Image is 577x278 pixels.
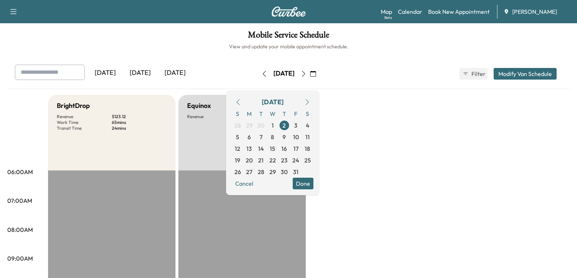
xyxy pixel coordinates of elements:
[258,168,264,176] span: 28
[244,108,255,120] span: M
[232,178,257,189] button: Cancel
[88,65,123,81] div: [DATE]
[246,144,252,153] span: 13
[278,108,290,120] span: T
[246,156,253,165] span: 20
[235,144,240,153] span: 12
[158,65,193,81] div: [DATE]
[7,254,33,263] p: 09:00AM
[260,133,262,141] span: 7
[270,144,275,153] span: 15
[123,65,158,81] div: [DATE]
[281,144,287,153] span: 16
[187,114,242,120] p: Revenue
[236,133,239,141] span: 5
[272,121,274,130] span: 1
[258,156,264,165] span: 21
[57,125,112,131] p: Transit Time
[255,108,267,120] span: T
[384,15,392,20] div: Beta
[57,120,112,125] p: Work Time
[273,69,295,78] div: [DATE]
[512,7,557,16] span: [PERSON_NAME]
[57,101,90,111] h5: BrightDrop
[7,43,570,50] h6: View and update your mobile appointment schedule.
[282,133,286,141] span: 9
[305,133,310,141] span: 11
[112,125,167,131] p: 24 mins
[271,133,274,141] span: 8
[234,168,241,176] span: 26
[293,133,299,141] span: 10
[304,156,311,165] span: 25
[248,133,251,141] span: 6
[281,168,288,176] span: 30
[7,196,32,205] p: 07:00AM
[257,121,264,130] span: 30
[302,108,313,120] span: S
[258,144,264,153] span: 14
[305,144,310,153] span: 18
[293,178,313,189] button: Done
[471,69,485,78] span: Filter
[293,168,299,176] span: 31
[292,156,299,165] span: 24
[398,7,422,16] a: Calendar
[494,68,557,80] button: Modify Van Schedule
[246,168,252,176] span: 27
[232,108,244,120] span: S
[234,121,241,130] span: 28
[7,225,33,234] p: 08:00AM
[428,7,490,16] a: Book New Appointment
[269,168,276,176] span: 29
[112,120,167,125] p: 65 mins
[262,97,284,107] div: [DATE]
[246,121,253,130] span: 29
[267,108,278,120] span: W
[57,114,112,120] p: Revenue
[293,144,299,153] span: 17
[281,156,288,165] span: 23
[235,156,240,165] span: 19
[282,121,286,130] span: 2
[290,108,302,120] span: F
[306,121,309,130] span: 4
[7,31,570,43] h1: Mobile Service Schedule
[187,101,211,111] h5: Equinox
[7,168,33,176] p: 06:00AM
[459,68,488,80] button: Filter
[269,156,276,165] span: 22
[294,121,297,130] span: 3
[381,7,392,16] a: MapBeta
[112,114,167,120] p: $ 123.12
[271,7,306,17] img: Curbee Logo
